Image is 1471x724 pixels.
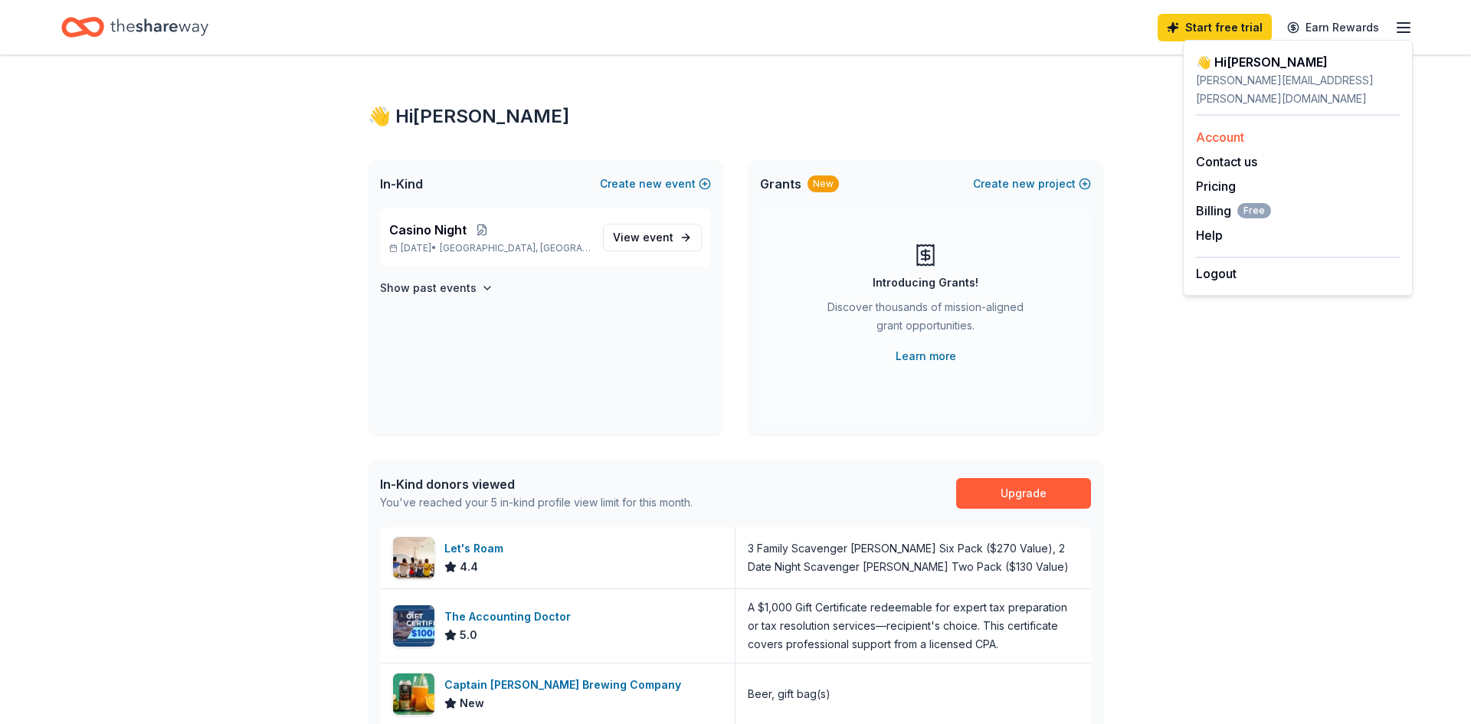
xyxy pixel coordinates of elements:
[380,493,693,512] div: You've reached your 5 in-kind profile view limit for this month.
[748,685,831,703] div: Beer, gift bag(s)
[1012,175,1035,193] span: new
[873,274,978,292] div: Introducing Grants!
[600,175,711,193] button: Createnewevent
[444,676,687,694] div: Captain [PERSON_NAME] Brewing Company
[1158,14,1272,41] a: Start free trial
[821,298,1030,341] div: Discover thousands of mission-aligned grant opportunities.
[389,242,591,254] p: [DATE] •
[380,279,477,297] h4: Show past events
[896,347,956,365] a: Learn more
[956,478,1091,509] a: Upgrade
[603,224,702,251] a: View event
[613,228,673,247] span: View
[380,175,423,193] span: In-Kind
[389,221,467,239] span: Casino Night
[808,175,839,192] div: New
[460,558,478,576] span: 4.4
[1196,201,1271,220] button: BillingFree
[1196,129,1244,145] a: Account
[639,175,662,193] span: new
[393,605,434,647] img: Image for The Accounting Doctor
[1196,53,1400,71] div: 👋 Hi [PERSON_NAME]
[61,9,208,45] a: Home
[760,175,801,193] span: Grants
[748,598,1079,654] div: A $1,000 Gift Certificate redeemable for expert tax preparation or tax resolution services—recipi...
[1196,179,1236,194] a: Pricing
[973,175,1091,193] button: Createnewproject
[1278,14,1388,41] a: Earn Rewards
[444,539,509,558] div: Let's Roam
[643,231,673,244] span: event
[1196,201,1271,220] span: Billing
[1196,152,1257,171] button: Contact us
[440,242,591,254] span: [GEOGRAPHIC_DATA], [GEOGRAPHIC_DATA]
[380,475,693,493] div: In-Kind donors viewed
[460,694,484,713] span: New
[748,539,1079,576] div: 3 Family Scavenger [PERSON_NAME] Six Pack ($270 Value), 2 Date Night Scavenger [PERSON_NAME] Two ...
[1196,71,1400,108] div: [PERSON_NAME][EMAIL_ADDRESS][PERSON_NAME][DOMAIN_NAME]
[380,279,493,297] button: Show past events
[1196,226,1223,244] button: Help
[460,626,477,644] span: 5.0
[393,673,434,715] img: Image for Captain Lawrence Brewing Company
[393,537,434,578] img: Image for Let's Roam
[1196,264,1237,283] button: Logout
[444,608,577,626] div: The Accounting Doctor
[368,104,1103,129] div: 👋 Hi [PERSON_NAME]
[1237,203,1271,218] span: Free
